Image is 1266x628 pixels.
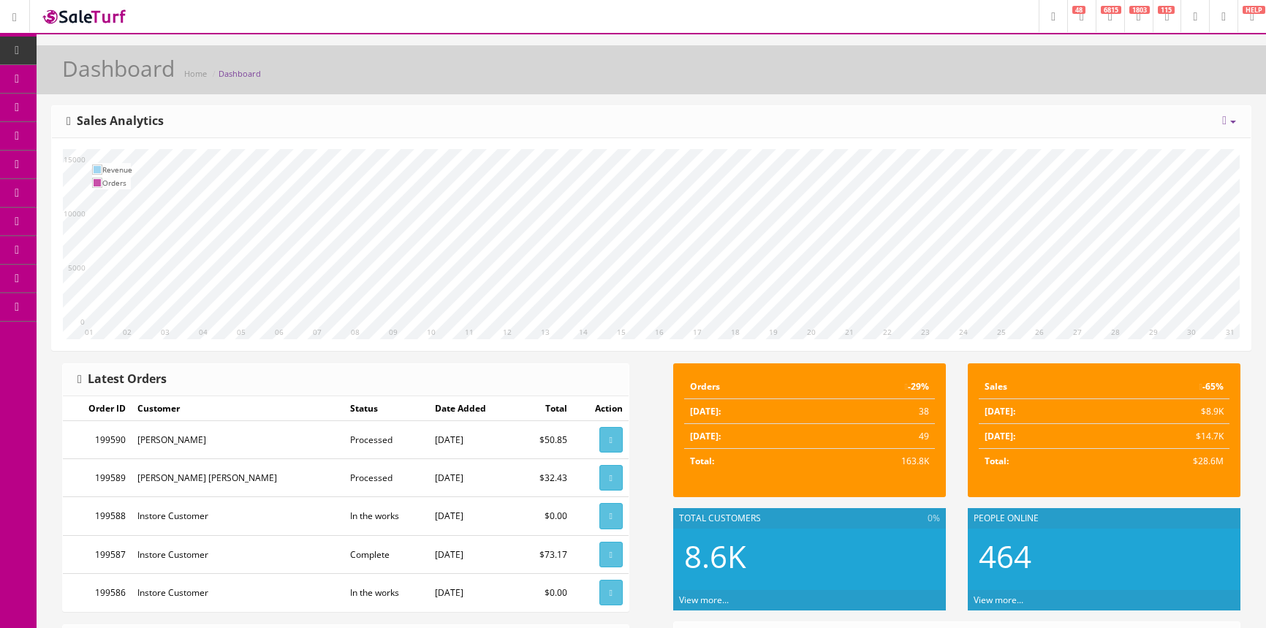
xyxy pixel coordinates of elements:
td: [DATE] [429,535,518,573]
div: People Online [968,508,1240,529]
td: Complete [344,535,430,573]
td: Orders [102,176,132,189]
td: -65% [1104,374,1230,399]
h3: Latest Orders [77,373,167,386]
h2: 8.6K [684,540,935,573]
span: 1803 [1129,6,1150,14]
strong: [DATE]: [985,405,1015,417]
h3: Sales Analytics [67,115,164,128]
td: Customer [132,396,344,421]
strong: Total: [690,455,714,467]
td: $50.85 [518,421,573,459]
a: Dashboard [219,68,261,79]
img: SaleTurf [41,7,129,26]
td: Processed [344,459,430,497]
td: -29% [814,374,935,399]
td: Sales [979,374,1104,399]
td: 199589 [63,459,132,497]
td: Total [518,396,573,421]
td: $8.9K [1104,399,1230,424]
td: $0.00 [518,497,573,535]
td: 199590 [63,421,132,459]
td: $73.17 [518,535,573,573]
div: Total Customers [673,508,946,529]
span: 6815 [1101,6,1121,14]
strong: [DATE]: [690,405,721,417]
td: [DATE] [429,497,518,535]
td: In the works [344,497,430,535]
a: View more... [974,594,1023,606]
td: $32.43 [518,459,573,497]
td: 163.8K [814,449,935,474]
strong: Total: [985,455,1009,467]
h1: Dashboard [62,56,175,80]
a: Home [184,68,207,79]
td: Order ID [63,396,132,421]
td: Revenue [102,163,132,176]
td: In the works [344,573,430,611]
span: 0% [928,512,940,525]
td: $14.7K [1104,424,1230,449]
td: Action [573,396,629,421]
td: 38 [814,399,935,424]
td: [DATE] [429,573,518,611]
span: 48 [1072,6,1085,14]
td: 199588 [63,497,132,535]
td: Processed [344,421,430,459]
td: [PERSON_NAME] [PERSON_NAME] [132,459,344,497]
td: [PERSON_NAME] [132,421,344,459]
td: [DATE] [429,459,518,497]
td: 49 [814,424,935,449]
td: 199587 [63,535,132,573]
td: Instore Customer [132,535,344,573]
td: [DATE] [429,421,518,459]
td: $28.6M [1104,449,1230,474]
td: 199586 [63,573,132,611]
td: Instore Customer [132,573,344,611]
td: Orders [684,374,814,399]
strong: [DATE]: [985,430,1015,442]
strong: [DATE]: [690,430,721,442]
span: HELP [1243,6,1265,14]
h2: 464 [979,540,1229,573]
td: Instore Customer [132,497,344,535]
td: Status [344,396,430,421]
a: View more... [679,594,729,606]
td: $0.00 [518,573,573,611]
span: 115 [1158,6,1175,14]
td: Date Added [429,396,518,421]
